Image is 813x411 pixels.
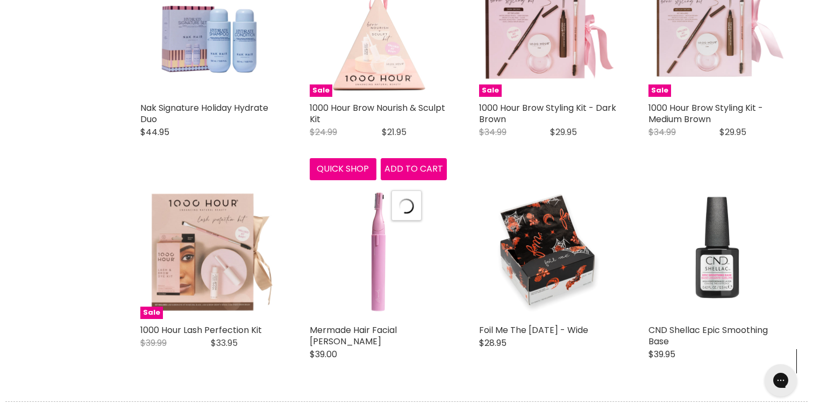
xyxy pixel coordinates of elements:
img: 1000 Hour Lash Perfection Kit [140,182,277,319]
img: Mermade Hair Facial Shaver [310,182,447,319]
span: $39.00 [310,348,337,360]
span: $44.95 [140,126,169,138]
span: $39.95 [648,348,675,360]
a: 1000 Hour Lash Perfection Kit 1000 Hour Lash Perfection Kit Sale [140,182,277,319]
button: Add to cart [381,158,447,180]
span: $34.99 [648,126,676,138]
span: $33.95 [211,337,238,349]
span: Sale [310,84,332,97]
img: CND Shellac Epic Smoothing Base [648,182,786,319]
a: Mermade Hair Facial [PERSON_NAME] [310,324,397,348]
span: Sale [648,84,671,97]
button: Quick shop [310,158,376,180]
img: Foil Me The Halloween - Wide [479,182,616,319]
span: $34.99 [479,126,507,138]
a: 1000 Hour Lash Perfection Kit [140,324,262,336]
a: CND Shellac Epic Smoothing Base [648,324,768,348]
span: $28.95 [479,337,507,349]
span: Add to cart [384,162,443,175]
span: $39.99 [140,337,167,349]
span: Sale [140,307,163,319]
span: Sale [479,84,502,97]
span: $29.95 [550,126,577,138]
span: $21.95 [382,126,406,138]
a: Foil Me The [DATE] - Wide [479,324,588,336]
span: $24.99 [310,126,337,138]
a: Mermade Hair Facial Shaver Mermade Hair Facial Shaver [310,182,447,319]
a: 1000 Hour Brow Styling Kit - Dark Brown [479,102,616,125]
span: $29.95 [719,126,746,138]
a: 1000 Hour Brow Styling Kit - Medium Brown [648,102,763,125]
a: 1000 Hour Brow Nourish & Sculpt Kit [310,102,445,125]
a: Foil Me The Halloween - Wide Foil Me The Halloween - Wide [479,182,616,319]
a: Nak Signature Holiday Hydrate Duo [140,102,268,125]
iframe: Gorgias live chat messenger [759,360,802,400]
